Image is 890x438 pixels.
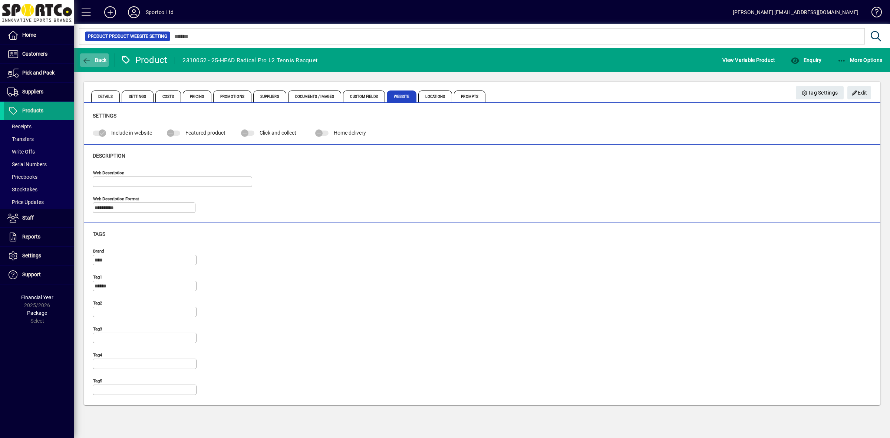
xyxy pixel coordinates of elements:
div: Sportco Ltd [146,6,174,18]
a: Write Offs [4,145,74,158]
a: Settings [4,247,74,265]
mat-label: Tag2 [93,300,102,305]
span: Include in website [111,130,152,136]
span: Customers [22,51,47,57]
span: Products [22,108,43,113]
a: Stocktakes [4,183,74,196]
span: Home delivery [334,130,366,136]
a: Pick and Pack [4,64,74,82]
span: Back [82,57,107,63]
span: Costs [155,90,181,102]
button: Profile [122,6,146,19]
span: Pick and Pack [22,70,55,76]
mat-label: Tag4 [93,352,102,357]
span: Suppliers [253,90,286,102]
a: Support [4,266,74,284]
a: Staff [4,209,74,227]
span: Enquiry [791,57,821,63]
span: Pricebooks [7,174,37,180]
mat-label: Brand [93,248,104,253]
span: Tag Settings [802,87,838,99]
button: Add [98,6,122,19]
a: Knowledge Base [866,1,881,26]
button: Edit [847,86,871,99]
span: Home [22,32,36,38]
span: Write Offs [7,149,35,155]
span: Prompts [454,90,485,102]
app-page-header-button: Back [74,53,115,67]
a: Serial Numbers [4,158,74,171]
span: Support [22,271,41,277]
mat-label: Tag3 [93,326,102,331]
span: Pricing [183,90,211,102]
span: Settings [122,90,154,102]
span: Suppliers [22,89,43,95]
a: Transfers [4,133,74,145]
span: Edit [851,87,867,99]
span: Description [93,153,125,159]
span: Receipts [7,124,32,129]
span: More Options [837,57,883,63]
span: Details [91,90,120,102]
a: Reports [4,228,74,246]
mat-label: Tag1 [93,274,102,279]
div: 2310052 - 25-HEAD Radical Pro L2 Tennis Racquet [182,55,317,66]
span: View Variable Product [722,54,775,66]
mat-label: Web Description [93,170,124,175]
mat-label: Web Description Format [93,196,139,201]
span: Promotions [213,90,251,102]
span: Serial Numbers [7,161,47,167]
span: Reports [22,234,40,240]
span: Settings [22,253,41,258]
span: Staff [22,215,34,221]
span: Custom Fields [343,90,385,102]
button: Back [80,53,109,67]
a: Pricebooks [4,171,74,183]
span: Website [387,90,417,102]
button: Enquiry [789,53,823,67]
span: Product Product Website Setting [88,33,167,40]
span: Tags [93,231,105,237]
a: Home [4,26,74,45]
div: Product [121,54,168,66]
a: Price Updates [4,196,74,208]
span: Stocktakes [7,187,37,192]
span: Transfers [7,136,34,142]
span: Documents / Images [288,90,342,102]
span: Featured product [185,130,225,136]
div: [PERSON_NAME] [EMAIL_ADDRESS][DOMAIN_NAME] [733,6,858,18]
span: Financial Year [21,294,53,300]
a: Customers [4,45,74,63]
a: Suppliers [4,83,74,101]
span: Click and collect [260,130,296,136]
a: Receipts [4,120,74,133]
span: Package [27,310,47,316]
span: Locations [418,90,452,102]
span: Settings [93,113,116,119]
button: Tag Settings [796,86,844,99]
mat-label: Tag5 [93,378,102,383]
button: More Options [835,53,884,67]
span: Price Updates [7,199,44,205]
button: View Variable Product [721,53,777,67]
